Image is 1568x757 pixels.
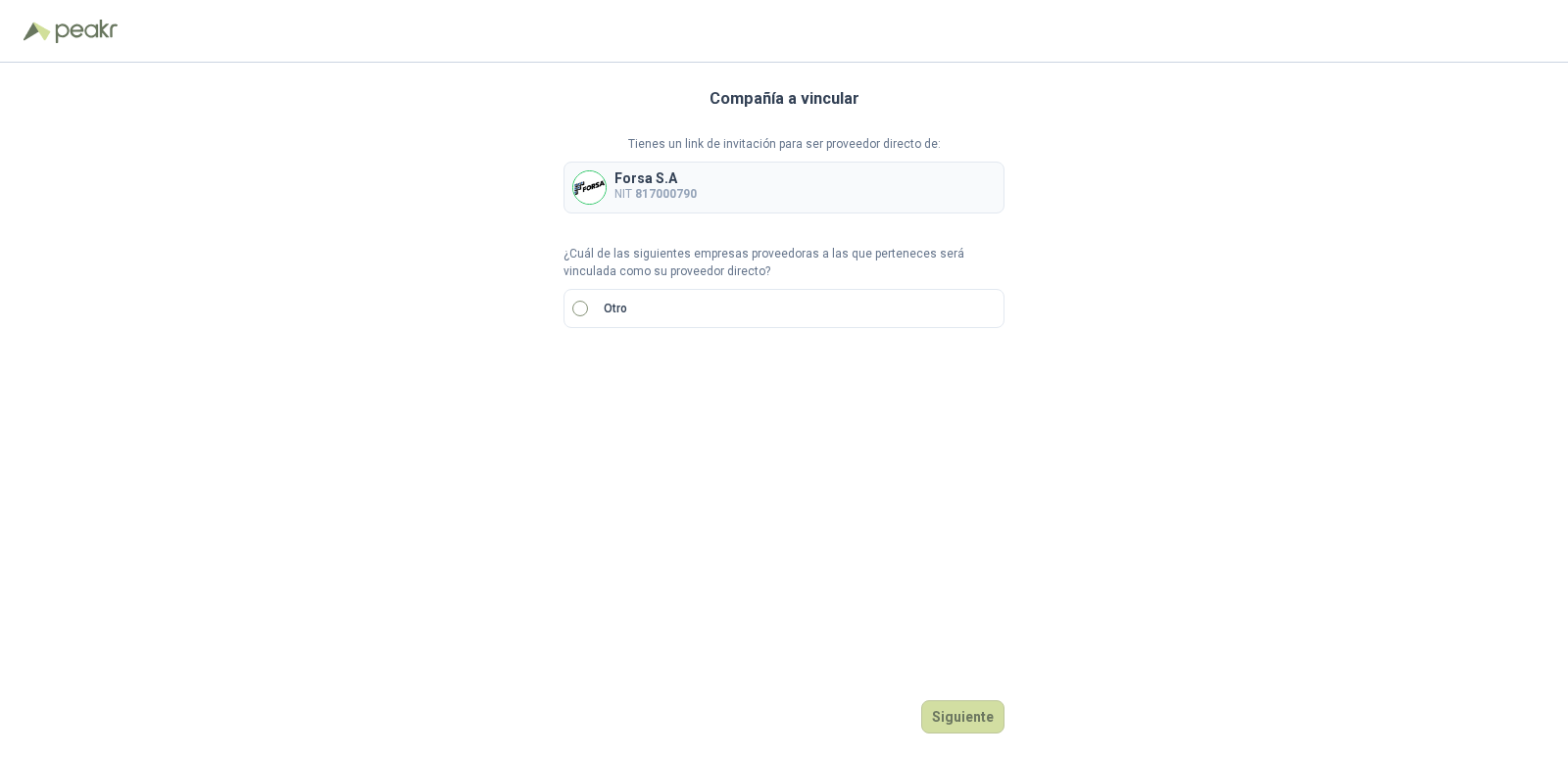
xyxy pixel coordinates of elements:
button: Siguiente [921,700,1004,733]
img: Peakr [55,20,118,43]
p: ¿Cuál de las siguientes empresas proveedoras a las que perteneces será vinculada como su proveedo... [563,245,1004,282]
img: Company Logo [573,171,606,204]
p: Tienes un link de invitación para ser proveedor directo de: [563,135,1004,154]
b: 817000790 [635,187,697,201]
img: Logo [24,22,51,41]
p: Otro [604,300,627,318]
p: NIT [614,185,697,204]
p: Forsa S.A [614,171,697,185]
h3: Compañía a vincular [710,86,859,112]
